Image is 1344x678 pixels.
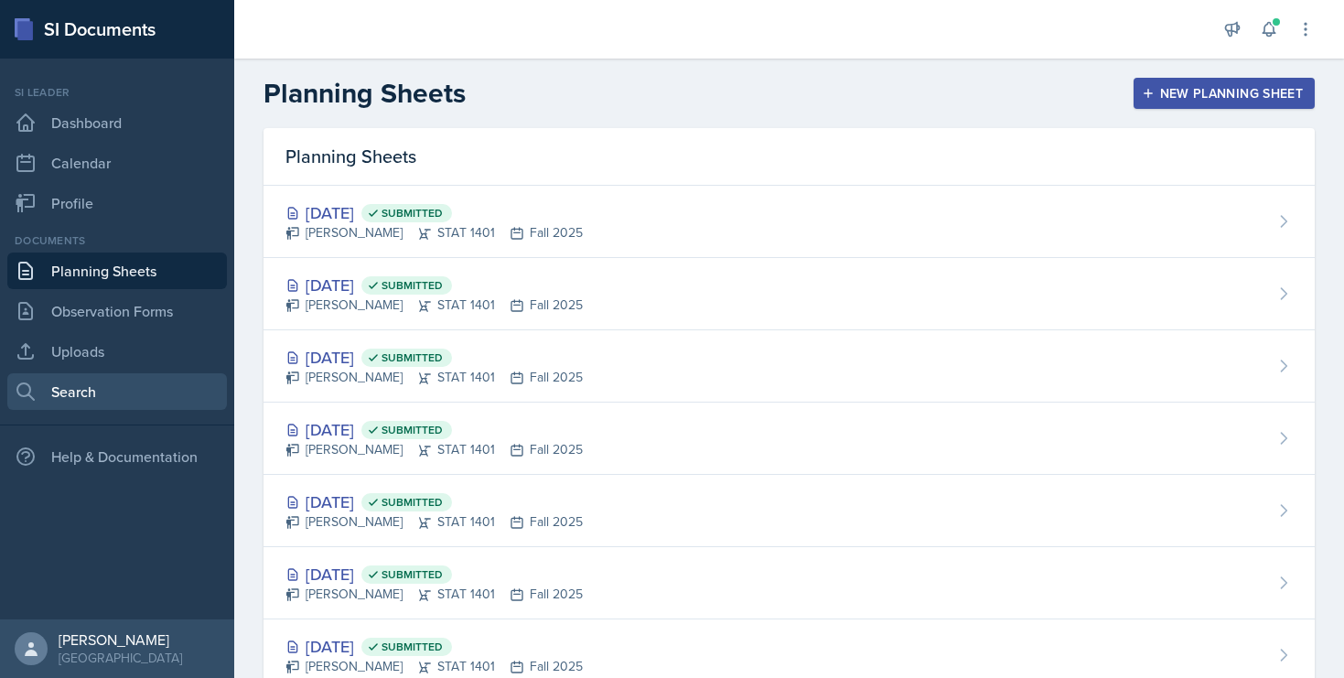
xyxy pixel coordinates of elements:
[382,567,443,582] span: Submitted
[7,84,227,101] div: Si leader
[7,438,227,475] div: Help & Documentation
[7,253,227,289] a: Planning Sheets
[285,417,583,442] div: [DATE]
[7,145,227,181] a: Calendar
[285,490,583,514] div: [DATE]
[1145,86,1303,101] div: New Planning Sheet
[263,403,1315,475] a: [DATE] Submitted [PERSON_NAME]STAT 1401Fall 2025
[7,373,227,410] a: Search
[59,630,182,649] div: [PERSON_NAME]
[285,273,583,297] div: [DATE]
[382,640,443,654] span: Submitted
[382,278,443,293] span: Submitted
[382,206,443,221] span: Submitted
[7,333,227,370] a: Uploads
[285,634,583,659] div: [DATE]
[285,562,583,587] div: [DATE]
[285,223,583,242] div: [PERSON_NAME] STAT 1401 Fall 2025
[285,512,583,532] div: [PERSON_NAME] STAT 1401 Fall 2025
[263,77,466,110] h2: Planning Sheets
[263,547,1315,619] a: [DATE] Submitted [PERSON_NAME]STAT 1401Fall 2025
[7,232,227,249] div: Documents
[285,345,583,370] div: [DATE]
[285,440,583,459] div: [PERSON_NAME] STAT 1401 Fall 2025
[285,296,583,315] div: [PERSON_NAME] STAT 1401 Fall 2025
[7,185,227,221] a: Profile
[263,128,1315,186] div: Planning Sheets
[7,104,227,141] a: Dashboard
[59,649,182,667] div: [GEOGRAPHIC_DATA]
[7,293,227,329] a: Observation Forms
[285,657,583,676] div: [PERSON_NAME] STAT 1401 Fall 2025
[263,475,1315,547] a: [DATE] Submitted [PERSON_NAME]STAT 1401Fall 2025
[263,258,1315,330] a: [DATE] Submitted [PERSON_NAME]STAT 1401Fall 2025
[382,350,443,365] span: Submitted
[285,200,583,225] div: [DATE]
[285,585,583,604] div: [PERSON_NAME] STAT 1401 Fall 2025
[285,368,583,387] div: [PERSON_NAME] STAT 1401 Fall 2025
[1134,78,1315,109] button: New Planning Sheet
[382,495,443,510] span: Submitted
[263,330,1315,403] a: [DATE] Submitted [PERSON_NAME]STAT 1401Fall 2025
[382,423,443,437] span: Submitted
[263,186,1315,258] a: [DATE] Submitted [PERSON_NAME]STAT 1401Fall 2025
